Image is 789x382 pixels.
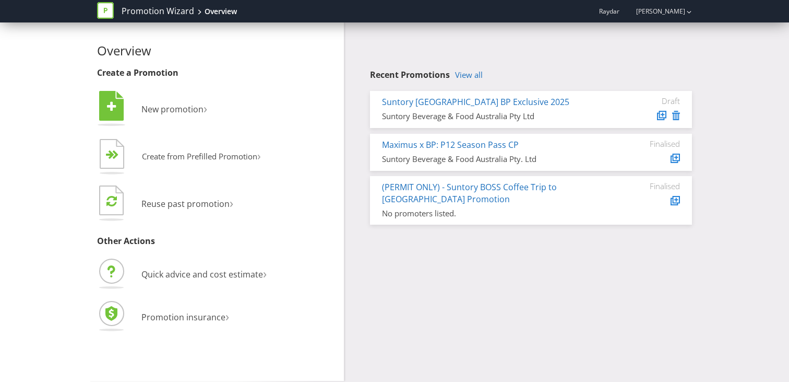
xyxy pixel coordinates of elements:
[122,5,194,17] a: Promotion Wizard
[617,96,680,106] div: Draft
[97,136,261,178] button: Create from Prefilled Promotion›
[141,269,263,280] span: Quick advice and cost estimate
[257,147,261,164] span: ›
[626,7,685,16] a: [PERSON_NAME]
[97,311,229,323] a: Promotion insurance›
[382,208,602,219] div: No promoters listed.
[599,7,619,16] span: Raydar
[97,237,336,246] h3: Other Actions
[617,139,680,148] div: Finalised
[112,150,119,160] tspan: 
[205,6,237,17] div: Overview
[382,96,569,108] a: Suntory [GEOGRAPHIC_DATA] BP Exclusive 2025
[97,68,336,78] h3: Create a Promotion
[382,139,519,151] a: Maximus x BP: P12 Season Pass CP
[204,99,207,117] span: ›
[382,181,557,205] a: (PERMIT ONLY) - Suntory BOSS Coffee Trip to [GEOGRAPHIC_DATA] Promotion
[382,154,602,165] div: Suntory Beverage & Food Australia Pty. Ltd
[106,195,117,207] tspan: 
[141,198,230,210] span: Reuse past promotion
[370,69,450,80] span: Recent Promotions
[142,151,257,161] span: Create from Prefilled Promotion
[230,194,233,211] span: ›
[225,307,229,325] span: ›
[107,101,116,112] tspan: 
[141,103,204,115] span: New promotion
[263,264,267,282] span: ›
[97,269,267,280] a: Quick advice and cost estimate›
[455,71,483,79] a: View all
[617,181,680,191] div: Finalised
[141,311,225,323] span: Promotion insurance
[97,44,336,57] h2: Overview
[382,111,602,122] div: Suntory Beverage & Food Australia Pty Ltd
